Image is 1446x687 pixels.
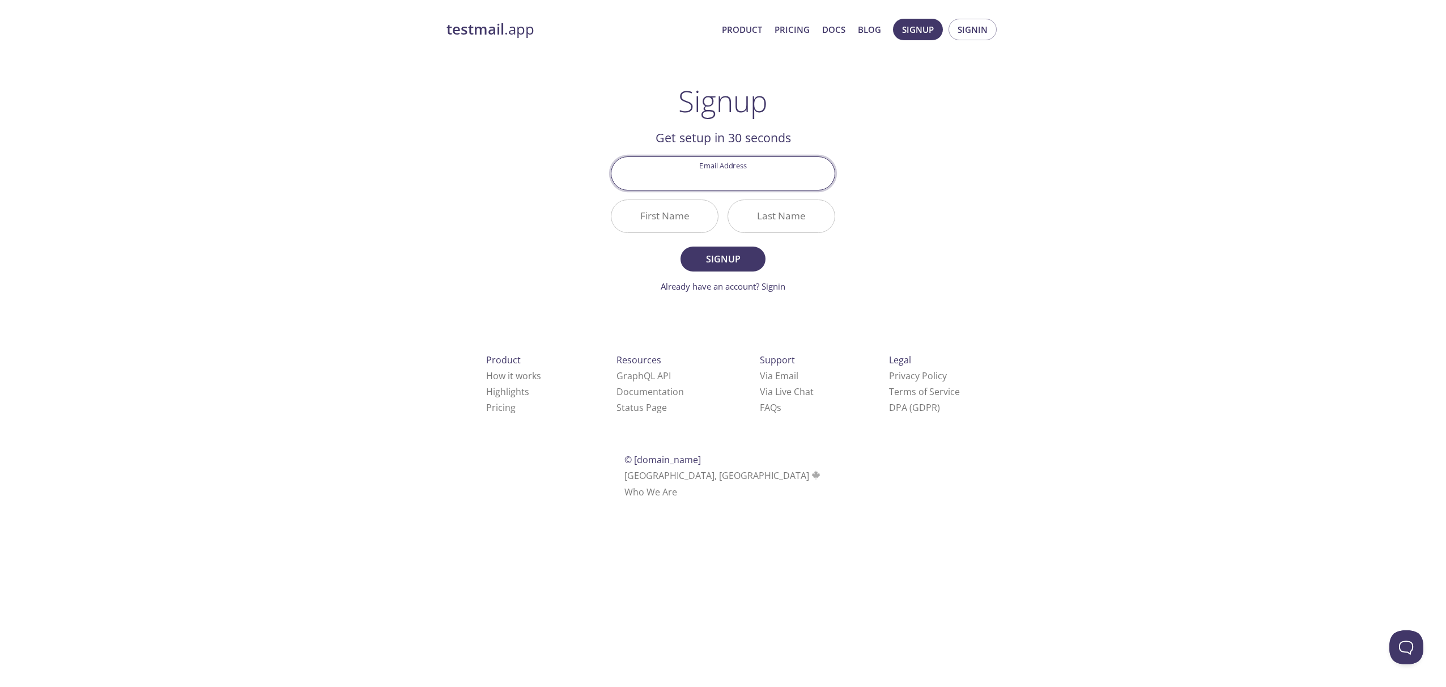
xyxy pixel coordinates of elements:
[661,281,785,292] a: Already have an account? Signin
[893,19,943,40] button: Signup
[889,354,911,366] span: Legal
[446,19,504,39] strong: testmail
[760,354,795,366] span: Support
[889,370,947,382] a: Privacy Policy
[822,22,845,37] a: Docs
[889,401,940,414] a: DPA (GDPR)
[760,370,798,382] a: Via Email
[902,22,934,37] span: Signup
[486,401,516,414] a: Pricing
[681,247,765,272] button: Signup
[1389,630,1423,664] iframe: Help Scout Beacon - Open
[611,128,835,147] h2: Get setup in 30 seconds
[616,370,671,382] a: GraphQL API
[446,20,713,39] a: testmail.app
[678,84,768,118] h1: Signup
[486,385,529,398] a: Highlights
[722,22,762,37] a: Product
[693,251,753,267] span: Signup
[858,22,881,37] a: Blog
[777,401,781,414] span: s
[889,385,960,398] a: Terms of Service
[624,453,701,466] span: © [DOMAIN_NAME]
[616,401,667,414] a: Status Page
[624,486,677,498] a: Who We Are
[775,22,810,37] a: Pricing
[949,19,997,40] button: Signin
[760,401,781,414] a: FAQ
[958,22,988,37] span: Signin
[486,370,541,382] a: How it works
[616,354,661,366] span: Resources
[624,469,822,482] span: [GEOGRAPHIC_DATA], [GEOGRAPHIC_DATA]
[486,354,521,366] span: Product
[616,385,684,398] a: Documentation
[760,385,814,398] a: Via Live Chat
